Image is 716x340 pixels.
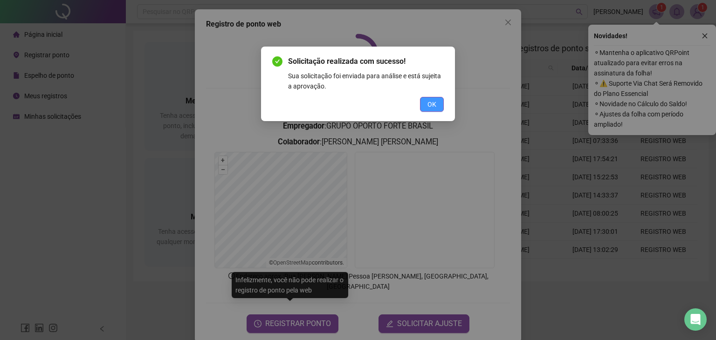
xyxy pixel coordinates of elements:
[684,308,707,331] div: Open Intercom Messenger
[427,99,436,109] span: OK
[288,71,444,91] div: Sua solicitação foi enviada para análise e está sujeita a aprovação.
[420,97,444,112] button: OK
[272,56,282,67] span: check-circle
[288,56,444,67] span: Solicitação realizada com sucesso!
